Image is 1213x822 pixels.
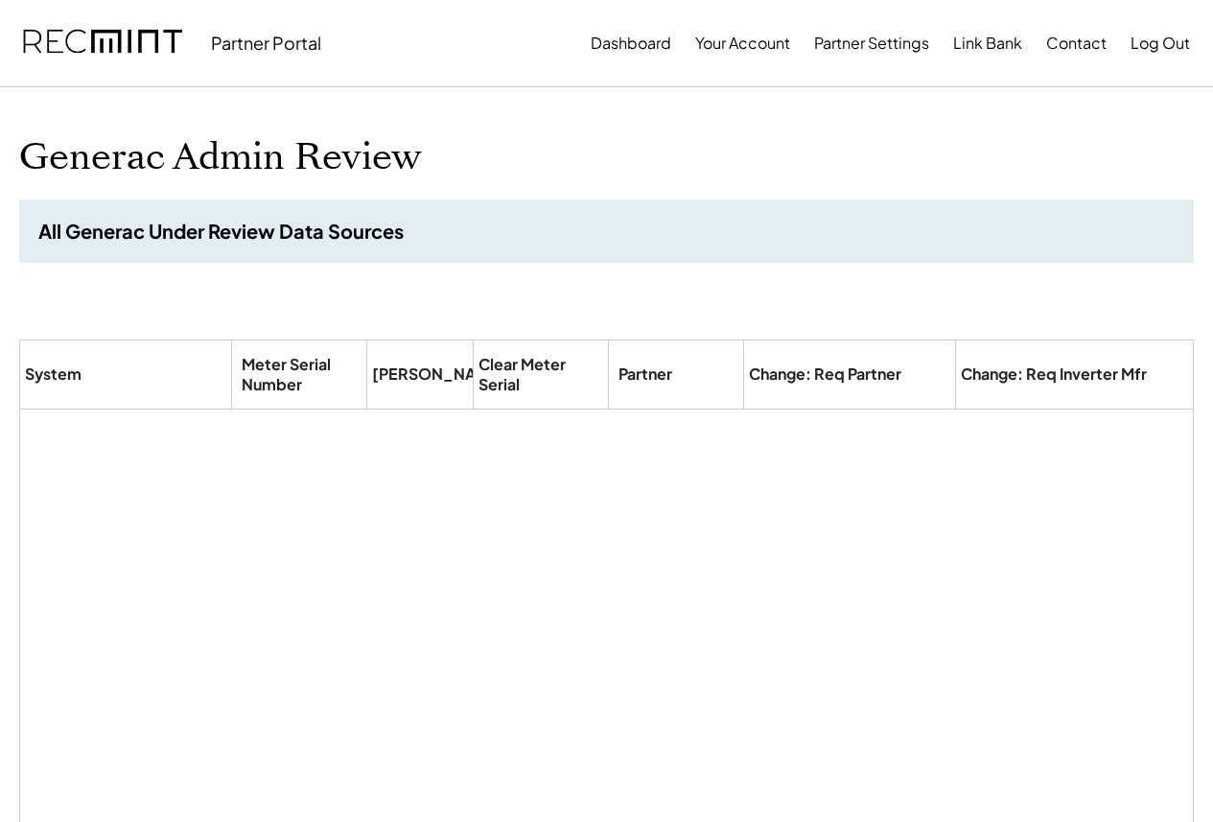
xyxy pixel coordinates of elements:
[38,219,404,244] h3: All Generac Under Review Data Sources
[23,11,182,76] img: recmint-logotype%403x.png
[618,364,672,385] div: Partner
[749,364,901,385] div: Change: Req Partner
[25,364,82,385] div: System
[19,135,422,180] h1: Generac Admin Review
[953,24,1022,62] button: Link Bank
[1131,24,1190,62] button: Log Out
[211,32,321,54] div: Partner Portal
[961,364,1147,385] div: Change: Req Inverter Mfr
[591,24,671,62] button: Dashboard
[372,364,505,385] div: [PERSON_NAME]
[478,355,603,395] div: Clear Meter Serial
[1046,24,1107,62] button: Contact
[814,24,929,62] button: Partner Settings
[242,355,357,395] div: Meter Serial Number
[695,24,790,62] button: Your Account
